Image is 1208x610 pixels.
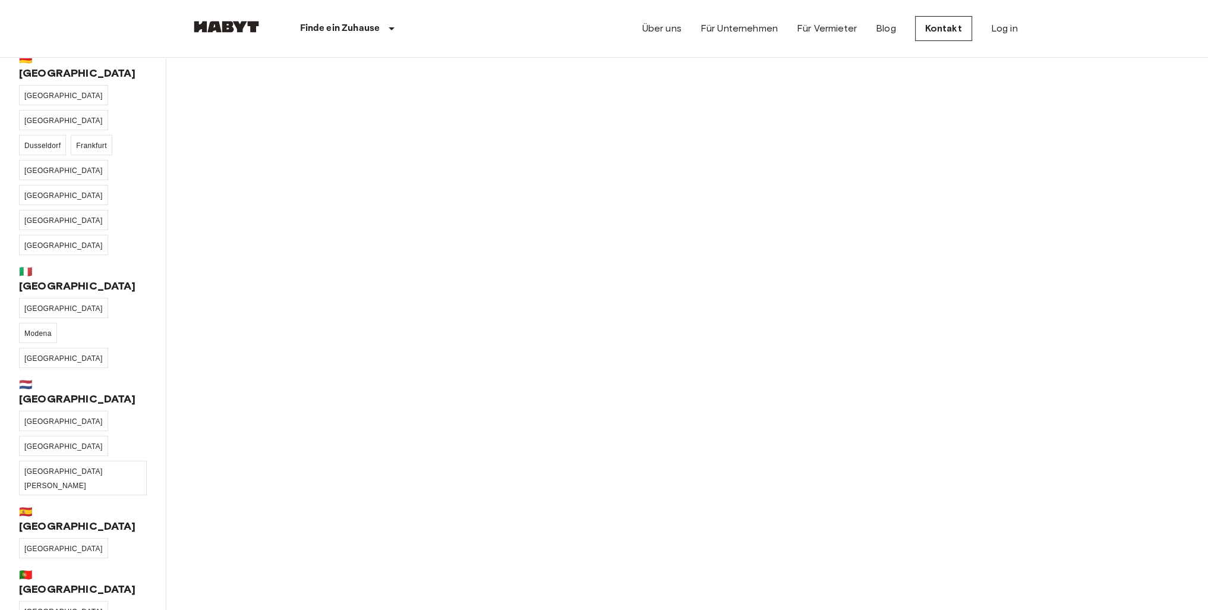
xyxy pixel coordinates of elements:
[19,110,108,130] a: [GEOGRAPHIC_DATA]
[24,467,103,490] span: [GEOGRAPHIC_DATA][PERSON_NAME]
[24,545,103,553] span: [GEOGRAPHIC_DATA]
[19,85,108,105] a: [GEOGRAPHIC_DATA]
[19,348,108,368] a: [GEOGRAPHIC_DATA]
[24,142,61,150] span: Dusseldorf
[24,191,103,200] span: [GEOGRAPHIC_DATA]
[24,329,52,338] span: Modena
[915,16,972,41] a: Kontakt
[19,411,108,431] a: [GEOGRAPHIC_DATA]
[19,461,147,495] a: [GEOGRAPHIC_DATA][PERSON_NAME]
[24,304,103,313] span: [GEOGRAPHIC_DATA]
[19,235,108,255] a: [GEOGRAPHIC_DATA]
[19,323,57,343] a: Modena
[19,298,108,318] a: [GEOGRAPHIC_DATA]
[19,265,147,293] span: 🇮🇹 [GEOGRAPHIC_DATA]
[642,21,682,36] a: Über uns
[19,436,108,456] a: [GEOGRAPHIC_DATA]
[19,185,108,205] a: [GEOGRAPHIC_DATA]
[797,21,857,36] a: Für Vermieter
[71,135,112,155] a: Frankfurt
[24,216,103,225] span: [GEOGRAPHIC_DATA]
[191,21,262,33] img: Habyt
[24,241,103,250] span: [GEOGRAPHIC_DATA]
[24,92,103,100] span: [GEOGRAPHIC_DATA]
[19,505,147,533] span: 🇪🇸 [GEOGRAPHIC_DATA]
[76,142,107,150] span: Frankfurt
[19,568,147,596] span: 🇵🇹 [GEOGRAPHIC_DATA]
[19,135,66,155] a: Dusseldorf
[300,21,380,36] p: Finde ein Zuhause
[24,417,103,426] span: [GEOGRAPHIC_DATA]
[701,21,778,36] a: Für Unternehmen
[876,21,896,36] a: Blog
[19,160,108,180] a: [GEOGRAPHIC_DATA]
[19,52,147,80] span: 🇩🇪 [GEOGRAPHIC_DATA]
[24,442,103,451] span: [GEOGRAPHIC_DATA]
[19,538,108,558] a: [GEOGRAPHIC_DATA]
[19,210,108,230] a: [GEOGRAPHIC_DATA]
[24,117,103,125] span: [GEOGRAPHIC_DATA]
[24,166,103,175] span: [GEOGRAPHIC_DATA]
[19,378,147,406] span: 🇳🇱 [GEOGRAPHIC_DATA]
[24,354,103,363] span: [GEOGRAPHIC_DATA]
[991,21,1018,36] a: Log in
